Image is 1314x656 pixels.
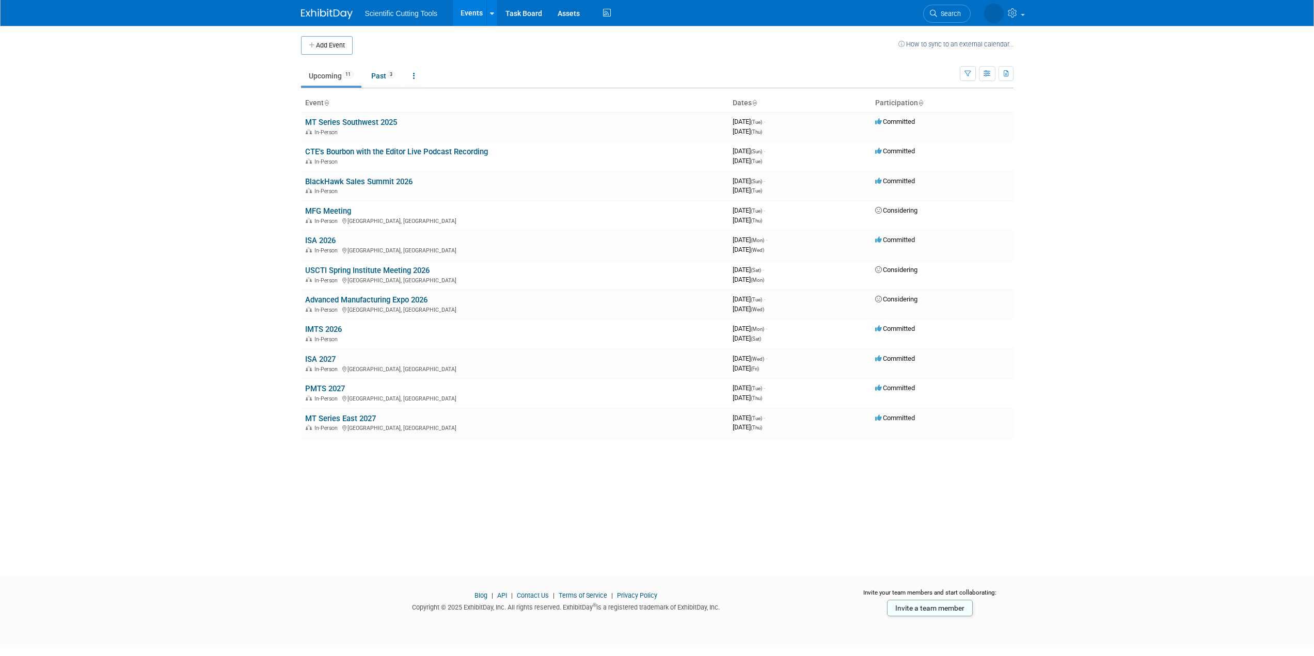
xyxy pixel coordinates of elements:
span: Search [937,10,961,18]
span: (Wed) [751,356,764,362]
span: [DATE] [733,216,762,224]
span: - [763,266,764,274]
span: - [764,295,765,303]
div: [GEOGRAPHIC_DATA], [GEOGRAPHIC_DATA] [305,216,724,225]
img: In-Person Event [306,366,312,371]
span: [DATE] [733,325,767,332]
span: In-Person [314,395,341,402]
img: ExhibitDay [301,9,353,19]
a: API [497,591,507,599]
span: [DATE] [733,295,765,303]
span: (Tue) [751,297,762,302]
span: (Thu) [751,425,762,430]
span: Committed [875,118,915,125]
span: - [766,355,767,362]
img: In-Person Event [306,247,312,252]
span: In-Person [314,218,341,225]
a: Advanced Manufacturing Expo 2026 [305,295,428,305]
a: Contact Us [517,591,549,599]
span: (Sat) [751,267,761,273]
img: In-Person Event [306,336,312,341]
span: - [764,147,765,155]
a: Invite a team member [887,600,973,616]
img: In-Person Event [306,129,312,134]
span: - [764,384,765,392]
div: [GEOGRAPHIC_DATA], [GEOGRAPHIC_DATA] [305,246,724,254]
img: In-Person Event [306,218,312,223]
img: Sarah Christopher Falk [984,4,1004,23]
a: Sort by Event Name [324,99,329,107]
th: Dates [729,94,871,112]
a: BlackHawk Sales Summit 2026 [305,177,413,186]
div: Copyright © 2025 ExhibitDay, Inc. All rights reserved. ExhibitDay is a registered trademark of Ex... [301,600,832,612]
span: In-Person [314,129,341,136]
a: Terms of Service [559,591,607,599]
button: Add Event [301,36,353,55]
span: (Tue) [751,119,762,125]
span: (Thu) [751,218,762,223]
span: (Mon) [751,277,764,283]
span: In-Person [314,247,341,254]
div: Invite your team members and start collaborating: [847,588,1014,604]
span: Committed [875,147,915,155]
th: Event [301,94,729,112]
div: [GEOGRAPHIC_DATA], [GEOGRAPHIC_DATA] [305,276,724,284]
div: [GEOGRAPHIC_DATA], [GEOGRAPHIC_DATA] [305,305,724,313]
div: [GEOGRAPHIC_DATA], [GEOGRAPHIC_DATA] [305,364,724,373]
span: - [766,325,767,332]
img: In-Person Event [306,395,312,401]
span: Committed [875,414,915,422]
span: (Wed) [751,247,764,253]
span: In-Person [314,425,341,431]
a: MT Series East 2027 [305,414,376,423]
a: Sort by Participation Type [918,99,923,107]
span: [DATE] [733,147,765,155]
span: | [550,591,557,599]
span: Considering [875,295,917,303]
span: In-Person [314,188,341,195]
span: (Thu) [751,129,762,135]
span: (Sat) [751,336,761,342]
span: In-Person [314,158,341,165]
img: In-Person Event [306,188,312,193]
a: MT Series Southwest 2025 [305,118,397,127]
span: | [609,591,615,599]
span: [DATE] [733,355,767,362]
span: [DATE] [733,364,759,372]
span: | [509,591,515,599]
a: CTE's Bourbon with the Editor Live Podcast Recording [305,147,488,156]
a: ISA 2027 [305,355,336,364]
span: Committed [875,325,915,332]
span: [DATE] [733,186,762,194]
span: (Tue) [751,188,762,194]
span: Committed [875,177,915,185]
span: - [764,206,765,214]
div: [GEOGRAPHIC_DATA], [GEOGRAPHIC_DATA] [305,423,724,431]
span: [DATE] [733,118,765,125]
span: (Thu) [751,395,762,401]
span: (Mon) [751,237,764,243]
span: | [489,591,496,599]
div: [GEOGRAPHIC_DATA], [GEOGRAPHIC_DATA] [305,394,724,402]
span: - [764,118,765,125]
a: Blog [474,591,487,599]
span: Committed [875,236,915,244]
span: (Fri) [751,366,759,372]
a: USCTI Spring Institute Meeting 2026 [305,266,430,275]
a: Upcoming11 [301,66,361,86]
span: (Tue) [751,208,762,214]
a: Sort by Start Date [752,99,757,107]
span: [DATE] [733,266,764,274]
span: [DATE] [733,423,762,431]
span: Committed [875,355,915,362]
span: - [764,414,765,422]
span: In-Person [314,336,341,343]
span: [DATE] [733,414,765,422]
span: [DATE] [733,276,764,283]
span: Committed [875,384,915,392]
span: In-Person [314,277,341,284]
a: PMTS 2027 [305,384,345,393]
span: (Sun) [751,149,762,154]
span: 11 [342,71,354,78]
span: [DATE] [733,394,762,402]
